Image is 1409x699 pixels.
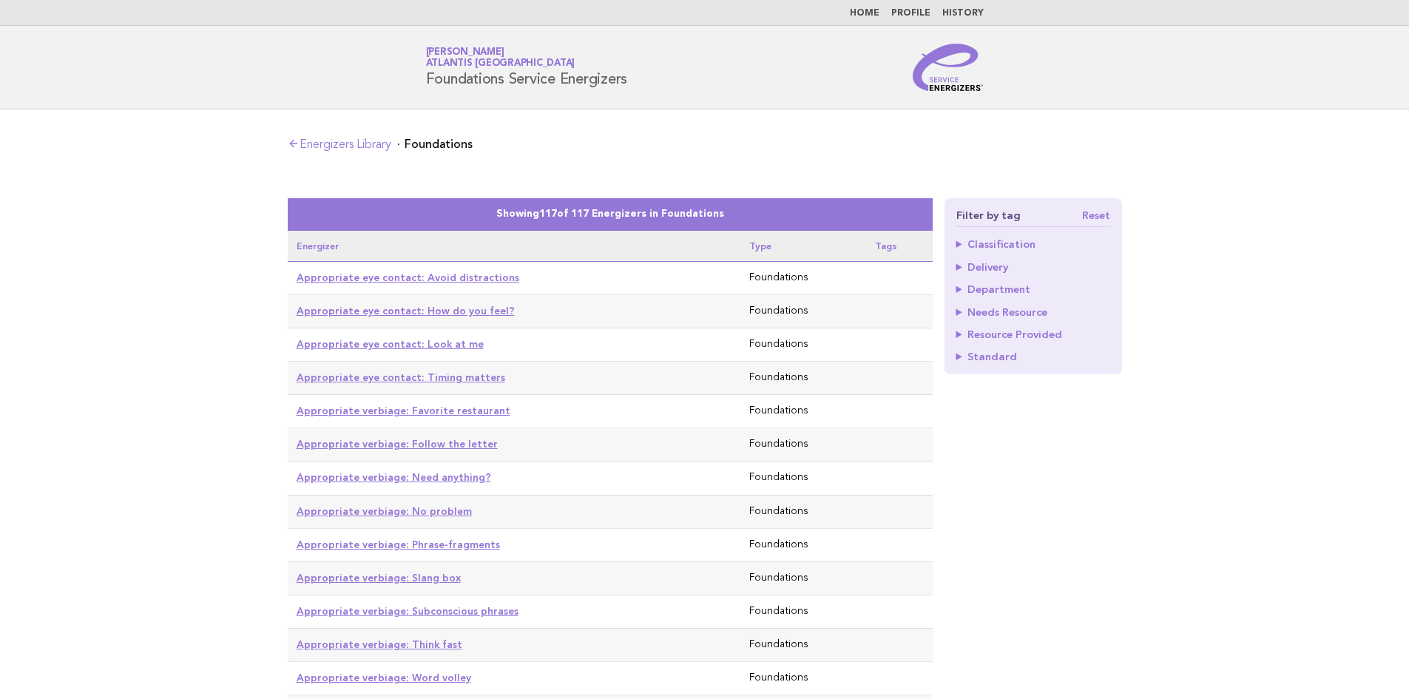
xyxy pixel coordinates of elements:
span: Atlantis [GEOGRAPHIC_DATA] [426,59,575,69]
h1: Foundations Service Energizers [426,48,628,87]
a: Appropriate eye contact: Avoid distractions [297,271,519,283]
caption: Showing of 117 Energizers in Foundations [288,198,933,231]
td: Foundations [740,528,866,561]
a: Appropriate eye contact: Look at me [297,338,484,350]
a: [PERSON_NAME]Atlantis [GEOGRAPHIC_DATA] [426,47,575,68]
td: Foundations [740,462,866,495]
a: Appropriate verbiage: Think fast [297,638,462,650]
h4: Filter by tag [956,210,1110,227]
td: Foundations [740,295,866,328]
summary: Standard [956,351,1110,362]
td: Foundations [740,362,866,395]
td: Foundations [740,595,866,628]
a: Appropriate eye contact: Timing matters [297,371,505,383]
td: Foundations [740,628,866,661]
td: Foundations [740,495,866,528]
td: Foundations [740,561,866,595]
summary: Needs Resource [956,307,1110,317]
a: Energizers Library [288,139,391,151]
a: Appropriate verbiage: Favorite restaurant [297,405,510,416]
a: History [942,9,984,18]
a: Appropriate verbiage: Word volley [297,672,471,683]
img: Service Energizers [913,44,984,91]
a: Appropriate verbiage: Slang box [297,572,461,584]
a: Appropriate verbiage: Phrase-fragments [297,538,500,550]
a: Profile [891,9,930,18]
summary: Department [956,284,1110,294]
td: Foundations [740,328,866,362]
a: Reset [1082,210,1110,220]
a: Home [850,9,879,18]
td: Foundations [740,428,866,462]
a: Appropriate verbiage: Follow the letter [297,438,498,450]
th: Tags [866,231,932,262]
span: 117 [539,209,557,219]
summary: Resource Provided [956,329,1110,340]
a: Appropriate eye contact: How do you feel? [297,305,515,317]
summary: Delivery [956,262,1110,272]
a: Appropriate verbiage: Need anything? [297,471,491,483]
summary: Classification [956,239,1110,249]
li: Foundations [397,138,473,150]
td: Foundations [740,262,866,295]
td: Foundations [740,661,866,695]
a: Appropriate verbiage: Subconscious phrases [297,605,518,617]
th: Type [740,231,866,262]
td: Foundations [740,395,866,428]
th: Energizer [288,231,741,262]
a: Appropriate verbiage: No problem [297,505,472,517]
